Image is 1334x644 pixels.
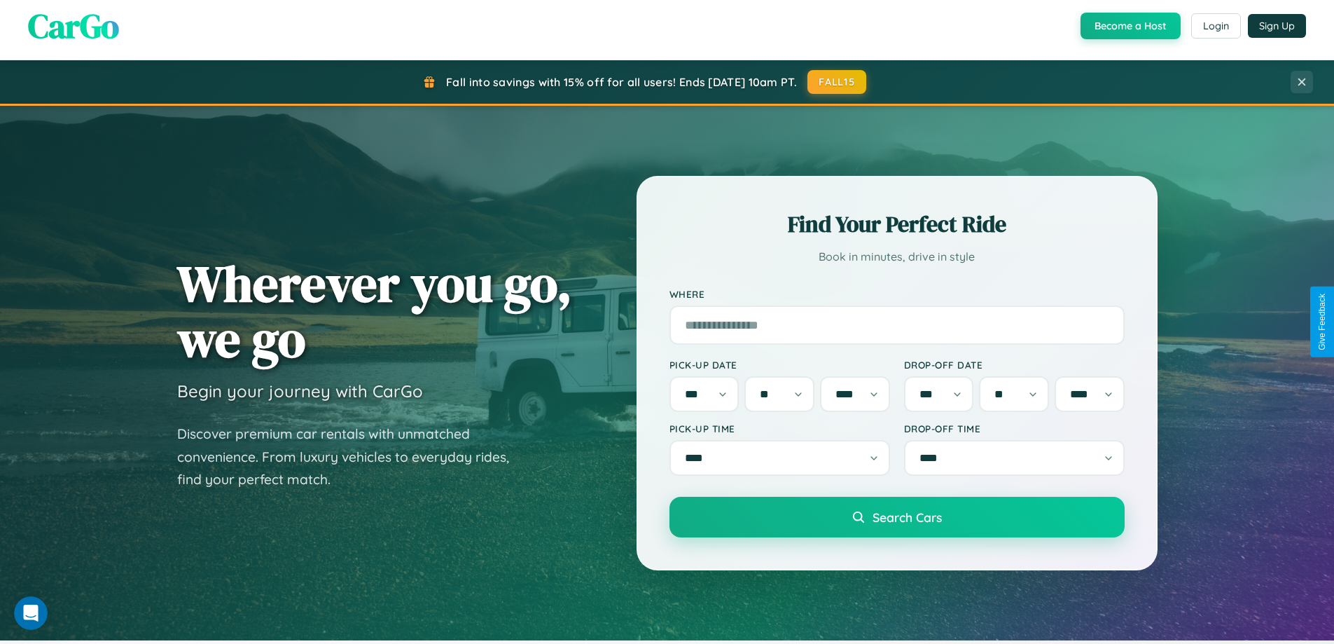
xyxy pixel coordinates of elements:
div: Give Feedback [1317,294,1327,350]
button: Login [1191,13,1241,39]
button: Become a Host [1081,13,1181,39]
button: Sign Up [1248,14,1306,38]
label: Pick-up Date [669,359,890,371]
p: Book in minutes, drive in style [669,247,1125,267]
span: CarGo [28,3,119,49]
button: FALL15 [807,70,866,94]
h2: Find Your Perfect Ride [669,209,1125,240]
p: Discover premium car rentals with unmatched convenience. From luxury vehicles to everyday rides, ... [177,423,527,491]
label: Where [669,288,1125,300]
button: Search Cars [669,497,1125,537]
label: Pick-up Time [669,423,890,434]
span: Search Cars [873,509,942,525]
h1: Wherever you go, we go [177,256,572,366]
h3: Begin your journey with CarGo [177,381,423,402]
label: Drop-off Time [904,423,1125,434]
span: Fall into savings with 15% off for all users! Ends [DATE] 10am PT. [446,75,797,89]
label: Drop-off Date [904,359,1125,371]
iframe: Intercom live chat [14,596,48,630]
